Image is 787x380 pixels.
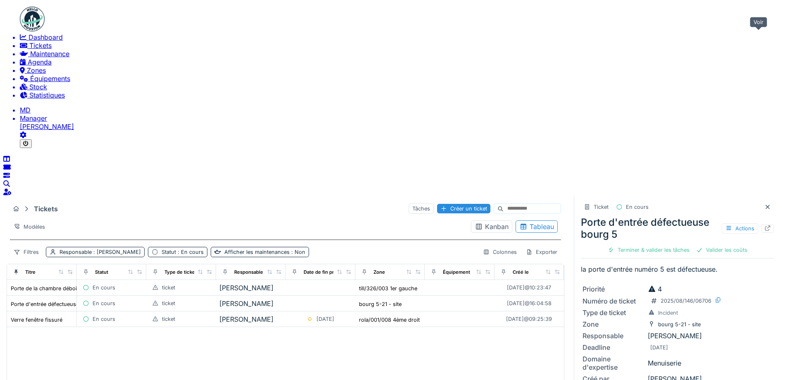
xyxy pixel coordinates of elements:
div: Menuiserie [583,355,772,371]
div: ticket [162,284,175,291]
div: Actions [722,223,758,234]
div: Priorité [583,285,644,293]
div: En cours [93,300,115,306]
span: Agenda [28,58,52,66]
div: ticket [162,300,175,306]
div: En cours [93,316,115,322]
div: Statut [162,249,204,255]
p: la porte d'entrée numéro 5 est défectueuse. [581,265,774,273]
div: Domaine d'expertise [583,355,644,371]
div: Terminer & valider les tâches [604,245,693,255]
div: [DATE] @ 16:04:58 [507,300,552,306]
div: Incident [658,310,678,316]
div: Valider les coûts [693,245,751,255]
div: Tâches [409,203,434,214]
div: Filtres [10,247,43,257]
a: Agenda [20,58,784,66]
div: En cours [93,284,115,291]
div: [PERSON_NAME] [219,315,283,323]
div: Statut [95,269,108,275]
div: [DATE] @ 10:23:47 [507,284,551,291]
a: MD Manager[PERSON_NAME] [20,106,784,131]
span: : En cours [176,249,204,255]
div: Date de fin prévue [304,269,345,275]
li: MD [20,106,784,114]
div: till/326/003 1er gauche [359,285,417,292]
div: Exporter [522,247,561,257]
div: Responsable [583,332,644,340]
div: Zone [373,269,385,275]
div: Zone [583,320,644,328]
div: Créer un ticket [437,204,490,213]
img: Badge_color-CXgf-gQk.svg [20,7,45,31]
div: Type de ticket [583,308,644,317]
span: Statistiques [29,91,65,99]
span: : Non [290,249,305,255]
div: [PERSON_NAME] [219,299,283,308]
div: Numéro de ticket [583,297,644,305]
div: Voir [750,17,767,27]
div: Porte d'entrée défectueuse bourg 5 [11,301,101,307]
div: Responsable [59,249,141,255]
div: ticket [162,316,175,322]
a: Tickets [20,41,784,50]
div: Ticket [594,204,609,210]
div: Porte de la chambre déboité [11,285,81,292]
a: Statistiques [20,91,784,99]
span: : [PERSON_NAME] [92,249,141,255]
a: Maintenance [20,50,784,58]
span: Équipements [30,74,70,83]
div: 4 [648,285,662,293]
span: Maintenance [30,50,69,58]
div: [PERSON_NAME] [583,332,772,340]
div: [PERSON_NAME] [219,284,283,292]
div: bourg 5-21 - site [359,301,402,307]
a: Équipements [20,74,784,83]
div: Type de ticket [164,269,197,275]
div: 2025/08/146/06706 [661,298,711,304]
a: Dashboard [20,33,784,41]
div: Colonnes [479,247,521,257]
div: Porte d'entrée défectueuse bourg 5 [581,216,774,240]
div: Manager [20,114,784,122]
div: Tableau [519,222,554,231]
span: Zones [27,66,46,74]
div: Créé le [513,269,529,275]
span: Stock [29,83,47,91]
div: [DATE] [650,344,668,351]
span: Tickets [29,41,52,50]
a: Stock [20,83,784,91]
div: rola/001/008 4ème droit [359,317,420,323]
div: Responsable [234,269,263,275]
div: [DATE] @ 09:25:39 [506,316,552,322]
strong: Tickets [31,205,61,213]
div: [DATE] [316,316,334,322]
div: Kanban [475,222,509,231]
div: Modèles [10,222,49,232]
div: bourg 5-21 - site [658,321,701,327]
div: Afficher les maintenances [224,249,305,255]
div: En cours [626,204,649,210]
div: Équipement [443,269,470,275]
div: Deadline [583,343,644,351]
span: Dashboard [29,33,63,41]
div: Verre fenêtre fissuré [11,317,62,323]
li: [PERSON_NAME] [20,114,784,131]
a: Zones [20,66,784,74]
div: Titre [25,269,36,275]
